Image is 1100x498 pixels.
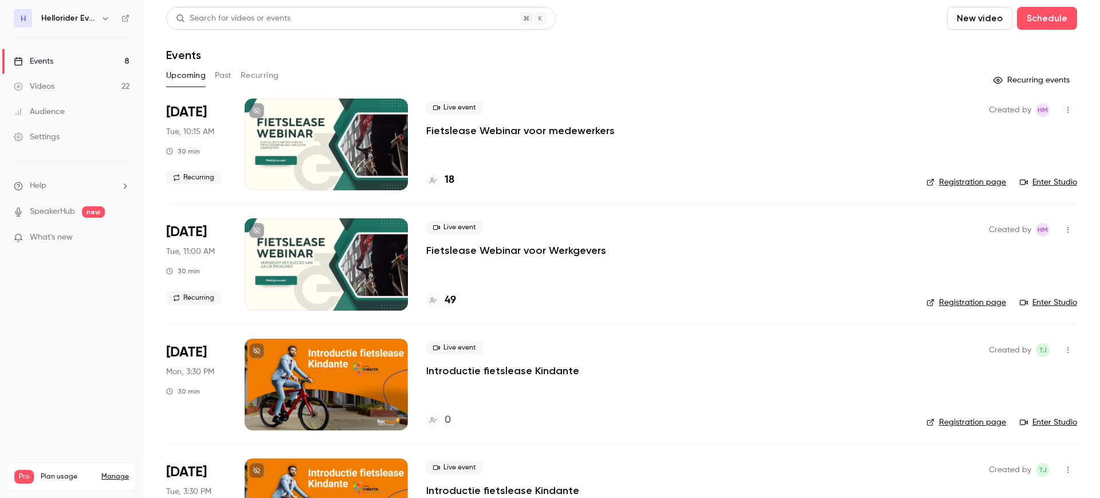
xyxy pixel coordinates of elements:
[166,147,200,156] div: 30 min
[926,297,1006,308] a: Registration page
[241,66,279,85] button: Recurring
[926,417,1006,428] a: Registration page
[14,180,129,192] li: help-dropdown-opener
[1036,463,1050,477] span: Toon Jongerius
[166,266,200,276] div: 30 min
[989,463,1031,477] span: Created by
[41,13,96,24] h6: Hellorider Events
[426,484,579,497] a: Introductie fietslease Kindante
[101,472,129,481] a: Manage
[989,223,1031,237] span: Created by
[926,177,1006,188] a: Registration page
[166,463,207,481] span: [DATE]
[426,413,451,428] a: 0
[445,293,456,308] h4: 49
[166,48,201,62] h1: Events
[426,461,483,475] span: Live event
[1036,223,1050,237] span: Heleen Mostert
[1036,103,1050,117] span: Heleen Mostert
[14,470,34,484] span: Pro
[989,343,1031,357] span: Created by
[1020,417,1077,428] a: Enter Studio
[426,364,579,378] a: Introductie fietslease Kindante
[166,66,206,85] button: Upcoming
[166,343,207,362] span: [DATE]
[445,413,451,428] h4: 0
[426,341,483,355] span: Live event
[41,472,95,481] span: Plan usage
[426,172,454,188] a: 18
[166,99,226,190] div: Sep 2 Tue, 10:15 AM (Europe/Amsterdam)
[215,66,231,85] button: Past
[166,126,214,138] span: Tue, 10:15 AM
[176,13,290,25] div: Search for videos or events
[166,339,226,430] div: Sep 15 Mon, 3:30 PM (Europe/Amsterdam)
[82,206,105,218] span: new
[21,13,26,25] span: H
[14,56,53,67] div: Events
[426,101,483,115] span: Live event
[1039,343,1047,357] span: TJ
[14,131,60,143] div: Settings
[426,293,456,308] a: 49
[166,387,200,396] div: 30 min
[14,81,54,92] div: Videos
[14,106,65,117] div: Audience
[166,223,207,241] span: [DATE]
[1036,343,1050,357] span: Toon Jongerius
[1020,297,1077,308] a: Enter Studio
[426,124,615,138] a: Fietslease Webinar voor medewerkers
[166,486,211,497] span: Tue, 3:30 PM
[166,103,207,121] span: [DATE]
[445,172,454,188] h4: 18
[1038,223,1048,237] span: HM
[426,244,606,257] a: Fietslease Webinar voor Werkgevers
[30,232,73,244] span: What's new
[166,246,215,257] span: Tue, 11:00 AM
[166,171,221,185] span: Recurring
[947,7,1012,30] button: New video
[988,71,1077,89] button: Recurring events
[989,103,1031,117] span: Created by
[1038,103,1048,117] span: HM
[30,180,46,192] span: Help
[166,218,226,310] div: Sep 2 Tue, 11:00 AM (Europe/Amsterdam)
[1020,177,1077,188] a: Enter Studio
[166,366,214,378] span: Mon, 3:30 PM
[30,206,75,218] a: SpeakerHub
[166,291,221,305] span: Recurring
[1017,7,1077,30] button: Schedule
[1039,463,1047,477] span: TJ
[426,221,483,234] span: Live event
